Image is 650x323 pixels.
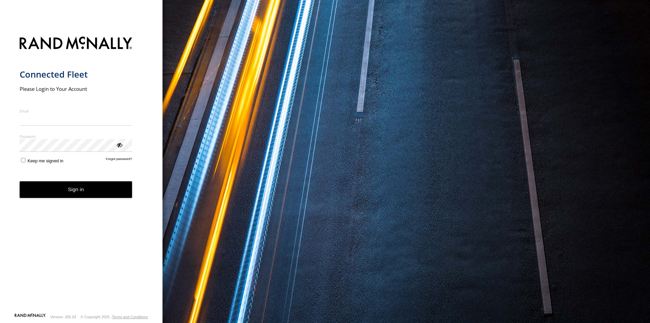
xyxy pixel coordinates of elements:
[20,181,132,198] button: Sign in
[20,33,143,313] form: main
[106,157,132,163] a: Forgot password?
[15,314,46,320] a: Visit our Website
[20,69,132,80] h1: Connected Fleet
[116,141,123,148] div: ViewPassword
[81,315,148,319] div: © Copyright 2025 -
[20,85,132,92] h2: Please Login to Your Account
[20,108,132,114] label: Email
[50,315,76,319] div: Version: 305.03
[20,134,132,139] label: Password
[112,315,148,319] a: Terms and Conditions
[21,158,25,162] input: Keep me signed in
[27,158,63,163] span: Keep me signed in
[20,35,132,53] img: Rand McNally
